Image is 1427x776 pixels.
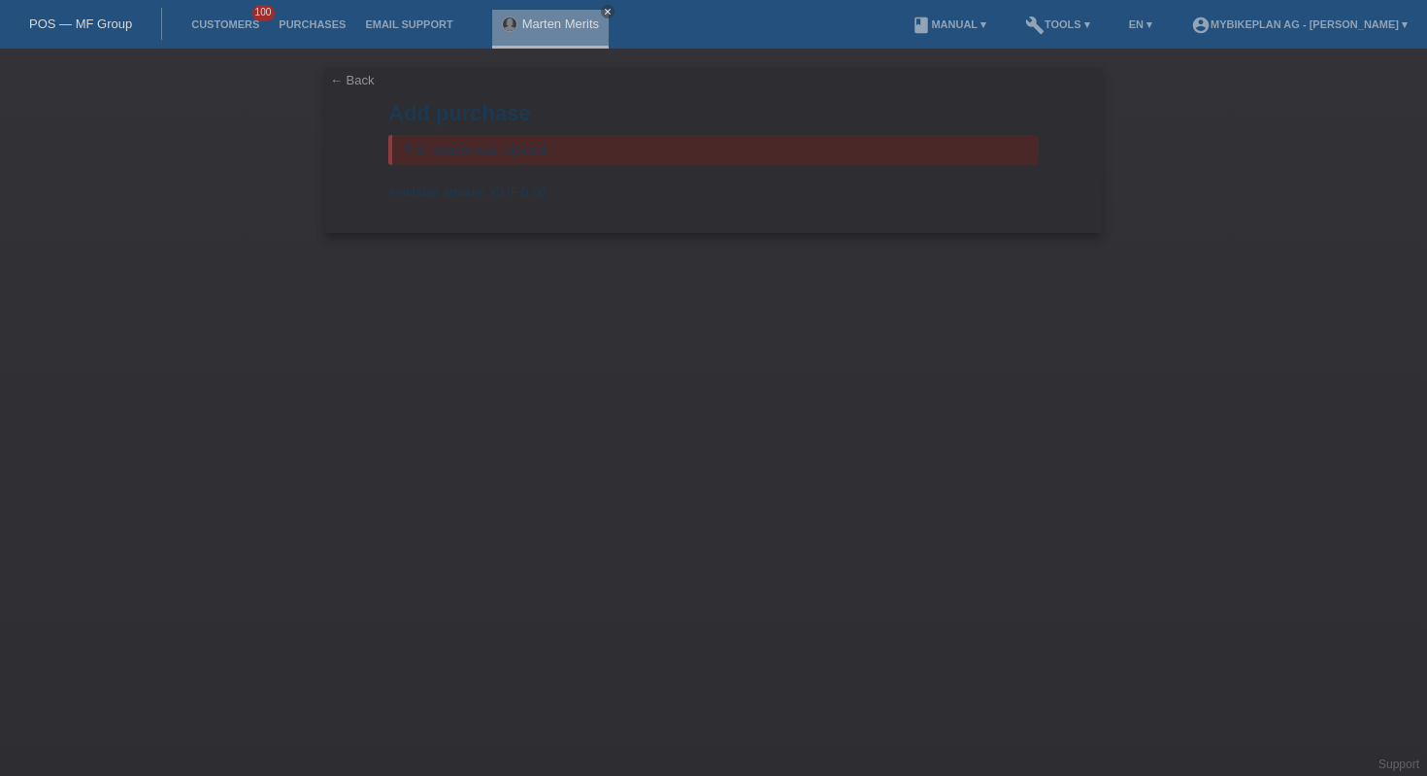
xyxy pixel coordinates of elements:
[522,17,599,31] a: Marten Merits
[330,73,375,87] a: ← Back
[912,16,931,35] i: book
[1025,16,1045,35] i: build
[388,135,1039,165] div: The request was rejected.
[269,18,355,30] a: Purchases
[492,185,547,199] span: CHF 0.00
[902,18,996,30] a: bookManual ▾
[603,7,613,17] i: close
[252,5,276,21] span: 100
[388,101,1039,125] h1: Add purchase
[355,18,462,30] a: Email Support
[601,5,614,18] a: close
[388,185,488,199] span: Available amount:
[1181,18,1417,30] a: account_circleMybikeplan AG - [PERSON_NAME] ▾
[182,18,269,30] a: Customers
[1378,758,1419,771] a: Support
[1191,16,1211,35] i: account_circle
[29,17,132,31] a: POS — MF Group
[1015,18,1100,30] a: buildTools ▾
[1119,18,1162,30] a: EN ▾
